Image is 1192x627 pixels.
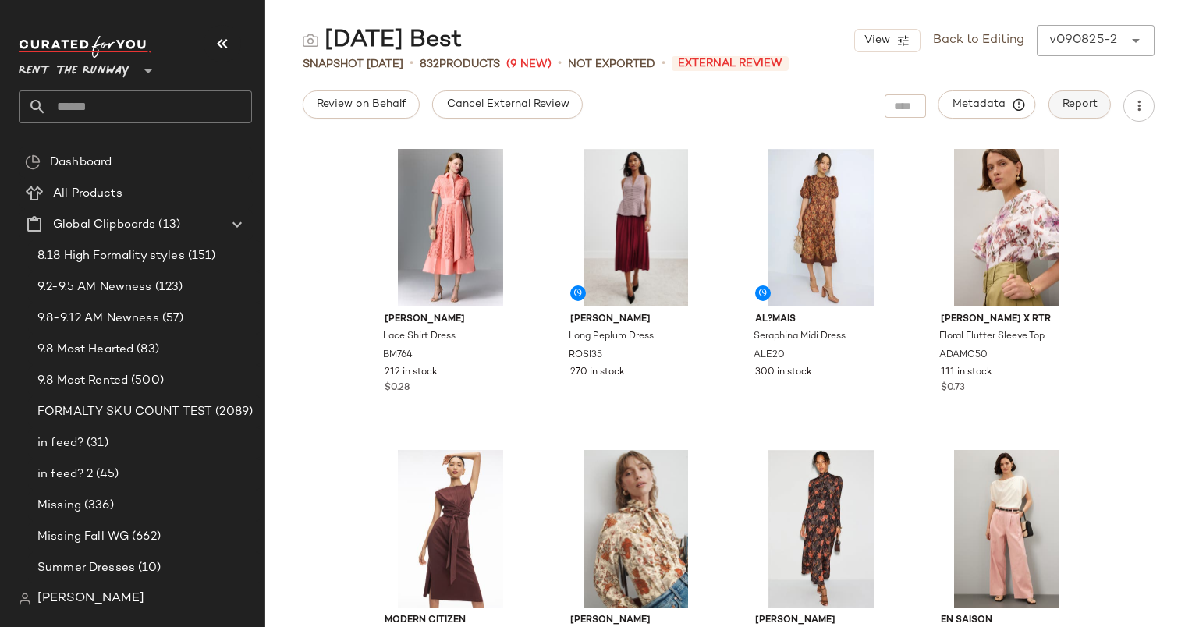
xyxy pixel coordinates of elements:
[755,366,812,380] span: 300 in stock
[37,341,133,359] span: 9.8 Most Hearted
[569,330,654,344] span: Long Peplum Dress
[941,381,965,395] span: $0.73
[939,330,1045,344] span: Floral Flutter Sleeve Top
[372,149,529,306] img: BM764.jpg
[933,31,1024,50] a: Back to Editing
[445,98,569,111] span: Cancel External Review
[303,33,318,48] img: svg%3e
[135,559,161,577] span: (10)
[303,56,403,73] span: Snapshot [DATE]
[1049,31,1117,50] div: v090825-2
[743,450,899,608] img: UJ227.jpg
[754,349,785,363] span: ALE20
[941,313,1073,327] span: [PERSON_NAME] x RTR
[93,466,119,484] span: (45)
[155,216,180,234] span: (13)
[938,90,1036,119] button: Metadata
[1062,98,1098,111] span: Report
[1048,90,1111,119] button: Report
[420,58,439,70] span: 832
[159,310,184,328] span: (57)
[37,466,93,484] span: in feed? 2
[385,313,516,327] span: [PERSON_NAME]
[570,366,625,380] span: 270 in stock
[37,497,81,515] span: Missing
[672,56,789,71] span: External Review
[37,403,212,421] span: FORMALTY SKU COUNT TEST
[569,349,602,363] span: ROSI35
[25,154,41,170] img: svg%3e
[212,403,253,421] span: (2089)
[83,434,108,452] span: (31)
[37,372,128,390] span: 9.8 Most Rented
[53,216,155,234] span: Global Clipboards
[37,278,152,296] span: 9.2-9.5 AM Newness
[863,34,889,47] span: View
[37,528,129,546] span: Missing Fall WG
[129,528,161,546] span: (662)
[37,247,185,265] span: 8.18 High Formality styles
[568,56,655,73] span: Not Exported
[81,497,114,515] span: (336)
[939,349,988,363] span: ADAMC50
[410,55,413,73] span: •
[506,56,552,73] span: (9 New)
[152,278,183,296] span: (123)
[37,434,83,452] span: in feed?
[50,154,112,172] span: Dashboard
[941,366,992,380] span: 111 in stock
[570,313,702,327] span: [PERSON_NAME]
[19,593,31,605] img: svg%3e
[854,29,920,52] button: View
[37,590,144,608] span: [PERSON_NAME]
[37,310,159,328] span: 9.8-9.12 AM Newness
[303,25,462,56] div: [DATE] Best
[558,149,715,306] img: ROSI35.jpg
[755,313,887,327] span: AL?MAIS
[128,372,164,390] span: (500)
[928,450,1085,608] img: ENS2.jpg
[420,56,500,73] div: Products
[372,450,529,608] img: MODC18.jpg
[558,450,715,608] img: UJ228.jpg
[383,330,456,344] span: Lace Shirt Dress
[303,90,420,119] button: Review on Behalf
[928,149,1085,306] img: ADAMC50.jpg
[754,330,846,344] span: Seraphina Midi Dress
[133,341,159,359] span: (83)
[19,36,151,58] img: cfy_white_logo.C9jOOHJF.svg
[432,90,582,119] button: Cancel External Review
[316,98,406,111] span: Review on Behalf
[53,185,122,203] span: All Products
[383,349,413,363] span: BM764
[385,366,438,380] span: 212 in stock
[19,53,129,81] span: Rent the Runway
[185,247,216,265] span: (151)
[558,55,562,73] span: •
[662,55,665,73] span: •
[743,149,899,306] img: ALE20.jpg
[952,97,1023,112] span: Metadata
[37,559,135,577] span: Summer Dresses
[385,381,410,395] span: $0.28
